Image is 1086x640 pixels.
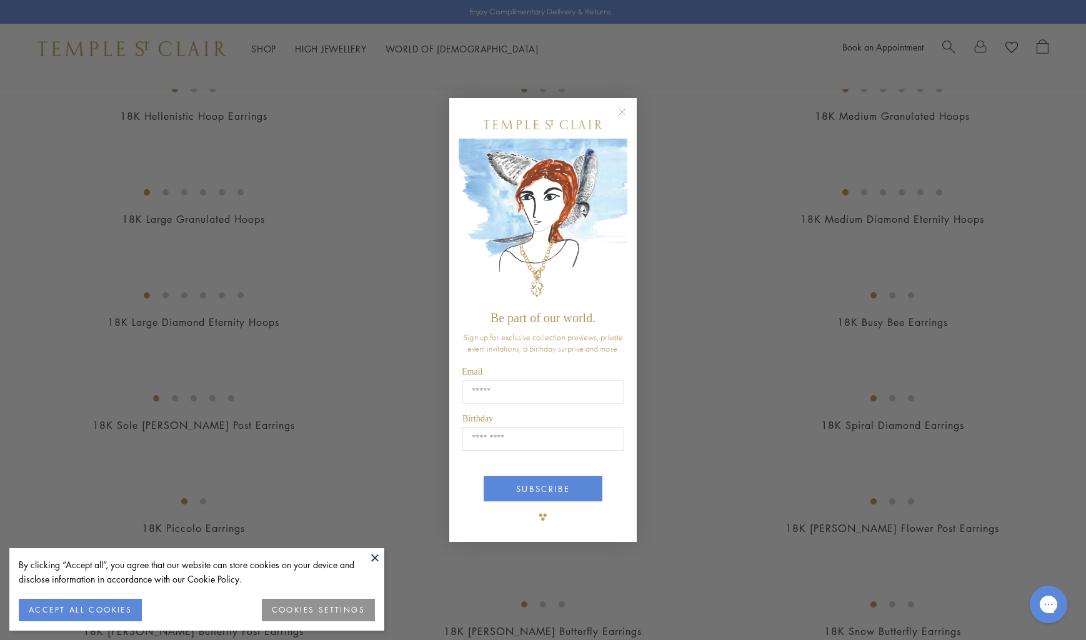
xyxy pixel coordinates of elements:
span: Be part of our world. [491,311,595,325]
div: By clicking “Accept all”, you agree that our website can store cookies on your device and disclos... [19,558,375,586]
iframe: Gorgias live chat messenger [1024,581,1074,628]
img: Temple St. Clair [484,120,602,129]
span: Email [462,367,482,377]
span: Sign up for exclusive collection previews, private event invitations, a birthday surprise and more. [463,332,623,354]
span: Birthday [462,414,493,423]
input: Email [462,380,624,404]
button: ACCEPT ALL COOKIES [19,599,142,621]
button: COOKIES SETTINGS [262,599,375,621]
button: SUBSCRIBE [484,476,602,501]
img: TSC [531,505,555,529]
img: c4a9eb12-d91a-4d4a-8ee0-386386f4f338.jpeg [459,139,627,305]
button: Close dialog [620,111,636,126]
